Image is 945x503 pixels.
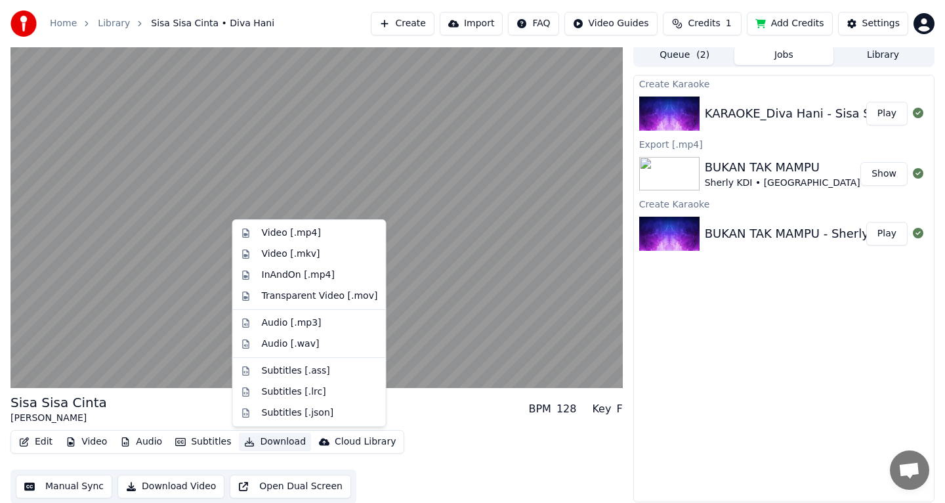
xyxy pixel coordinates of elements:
button: Video [60,433,112,451]
button: Manual Sync [16,475,112,498]
button: Credits1 [663,12,742,35]
div: Create Karaoke [634,76,934,91]
span: ( 2 ) [696,49,709,62]
div: Settings [862,17,900,30]
button: Settings [838,12,908,35]
div: Transparent Video [.mov] [262,290,378,303]
button: Audio [115,433,167,451]
button: Download Video [117,475,224,498]
div: InAndOn [.mp4] [262,269,335,282]
button: Download [239,433,311,451]
button: Show [860,162,908,186]
div: Audio [.mp3] [262,317,322,330]
div: [PERSON_NAME] [10,412,107,425]
a: Obrolan terbuka [890,450,929,490]
div: Subtitles [.json] [262,406,334,420]
img: youka [10,11,37,37]
div: 128 [556,401,577,417]
button: Add Credits [747,12,833,35]
span: Sisa Sisa Cinta • Diva Hani [151,17,274,30]
button: Subtitles [170,433,236,451]
button: Jobs [734,46,833,65]
div: Audio [.wav] [262,338,320,351]
div: Sisa Sisa Cinta [10,393,107,412]
div: Create Karaoke [634,196,934,211]
button: Import [440,12,503,35]
div: Video [.mp4] [262,227,321,240]
div: F [616,401,622,417]
div: Key [592,401,611,417]
a: Library [98,17,130,30]
div: Export [.mp4] [634,136,934,152]
div: Subtitles [.ass] [262,364,330,378]
a: Home [50,17,77,30]
button: Video Guides [564,12,658,35]
div: BPM [528,401,551,417]
button: Open Dual Screen [230,475,351,498]
div: Subtitles [.lrc] [262,385,326,399]
div: Cloud Library [335,435,396,448]
button: Queue [635,46,734,65]
button: FAQ [508,12,558,35]
button: Library [833,46,933,65]
span: 1 [726,17,732,30]
button: Play [866,222,908,246]
button: Play [866,102,908,125]
button: Create [371,12,434,35]
button: Edit [14,433,58,451]
nav: breadcrumb [50,17,274,30]
span: Credits [688,17,720,30]
div: Video [.mkv] [262,248,320,261]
